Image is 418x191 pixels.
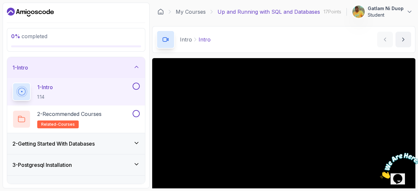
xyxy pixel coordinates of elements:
[180,36,192,43] p: Intro
[11,33,20,40] span: 0 %
[395,32,411,47] button: next content
[377,32,393,47] button: previous content
[157,8,164,15] a: Dashboard
[12,64,28,72] h3: 1 - Intro
[352,5,413,18] button: user profile imageGatlam Ni DuopStudent
[11,33,47,40] span: completed
[368,5,404,12] p: Gatlam Ni Duop
[12,83,140,101] button: 1-Intro1:14
[368,12,404,18] p: Student
[7,133,145,154] button: 2-Getting Started With Databases
[176,8,206,16] a: My Courses
[37,83,53,91] p: 1 - Intro
[37,94,53,100] p: 1:14
[7,154,145,175] button: 3-Postgresql Installation
[37,110,102,118] p: 2 - Recommended Courses
[12,140,95,148] h3: 2 - Getting Started With Databases
[199,36,211,43] p: Intro
[7,57,145,78] button: 1-Intro
[324,8,341,15] p: 17 Points
[378,150,418,181] iframe: chat widget
[7,7,54,17] a: Dashboard
[12,110,140,128] button: 2-Recommended Coursesrelated-courses
[12,182,28,190] h3: 4 - Psql
[41,122,75,127] span: related-courses
[12,161,72,169] h3: 3 - Postgresql Installation
[217,8,320,16] p: Up and Running with SQL and Databases
[3,3,43,28] img: Chat attention grabber
[352,6,365,18] img: user profile image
